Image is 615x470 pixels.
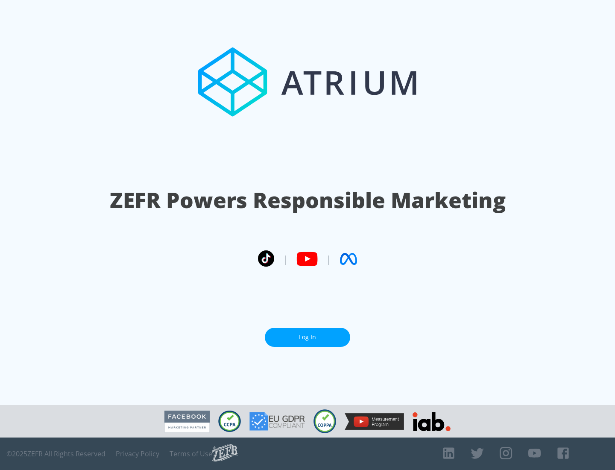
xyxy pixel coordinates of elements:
span: | [283,253,288,265]
a: Terms of Use [170,449,212,458]
span: | [326,253,331,265]
img: IAB [413,412,451,431]
a: Privacy Policy [116,449,159,458]
img: YouTube Measurement Program [345,413,404,430]
img: CCPA Compliant [218,411,241,432]
img: COPPA Compliant [313,409,336,433]
img: Facebook Marketing Partner [164,411,210,432]
a: Log In [265,328,350,347]
h1: ZEFR Powers Responsible Marketing [110,185,506,215]
img: GDPR Compliant [249,412,305,431]
span: © 2025 ZEFR All Rights Reserved [6,449,105,458]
